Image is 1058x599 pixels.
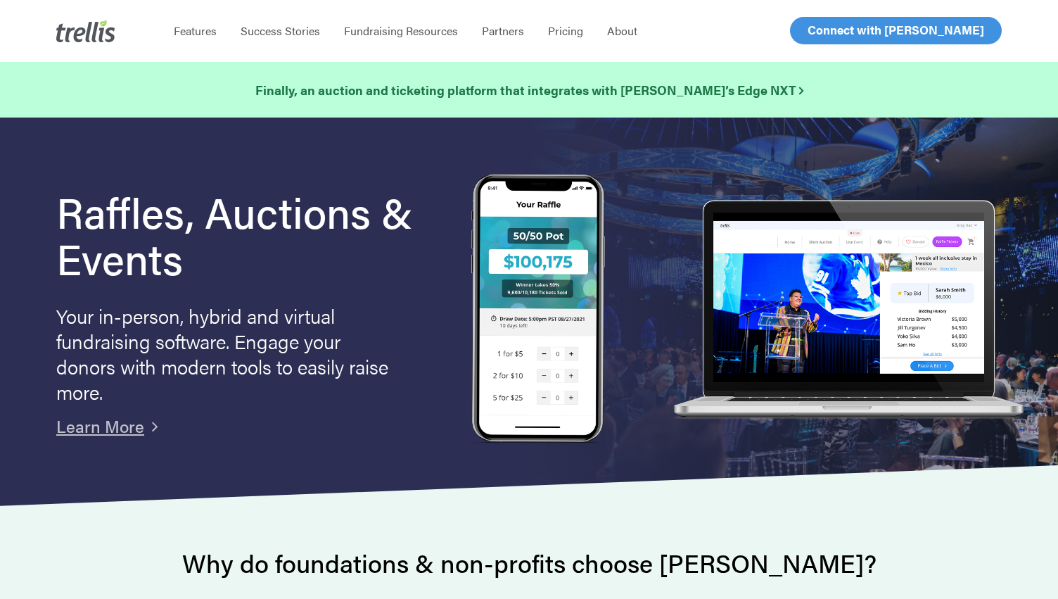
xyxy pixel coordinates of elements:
span: Features [174,23,217,39]
a: Learn More [56,414,144,438]
img: rafflelaptop_mac_optim.png [666,200,1030,420]
h1: Raffles, Auctions & Events [56,188,429,281]
span: Pricing [548,23,583,39]
a: About [595,24,649,38]
a: Finally, an auction and ticketing platform that integrates with [PERSON_NAME]’s Edge NXT [255,80,803,100]
a: Connect with [PERSON_NAME] [790,17,1002,44]
a: Success Stories [229,24,332,38]
strong: Finally, an auction and ticketing platform that integrates with [PERSON_NAME]’s Edge NXT [255,81,803,99]
span: Connect with [PERSON_NAME] [808,21,984,38]
span: About [607,23,637,39]
a: Features [162,24,229,38]
a: Fundraising Resources [332,24,470,38]
span: Success Stories [241,23,320,39]
a: Pricing [536,24,595,38]
p: Your in-person, hybrid and virtual fundraising software. Engage your donors with modern tools to ... [56,303,394,404]
span: Fundraising Resources [344,23,458,39]
span: Partners [482,23,524,39]
img: Trellis [56,20,115,42]
h2: Why do foundations & non-profits choose [PERSON_NAME]? [56,549,1002,577]
a: Partners [470,24,536,38]
img: Trellis Raffles, Auctions and Event Fundraising [471,174,605,446]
